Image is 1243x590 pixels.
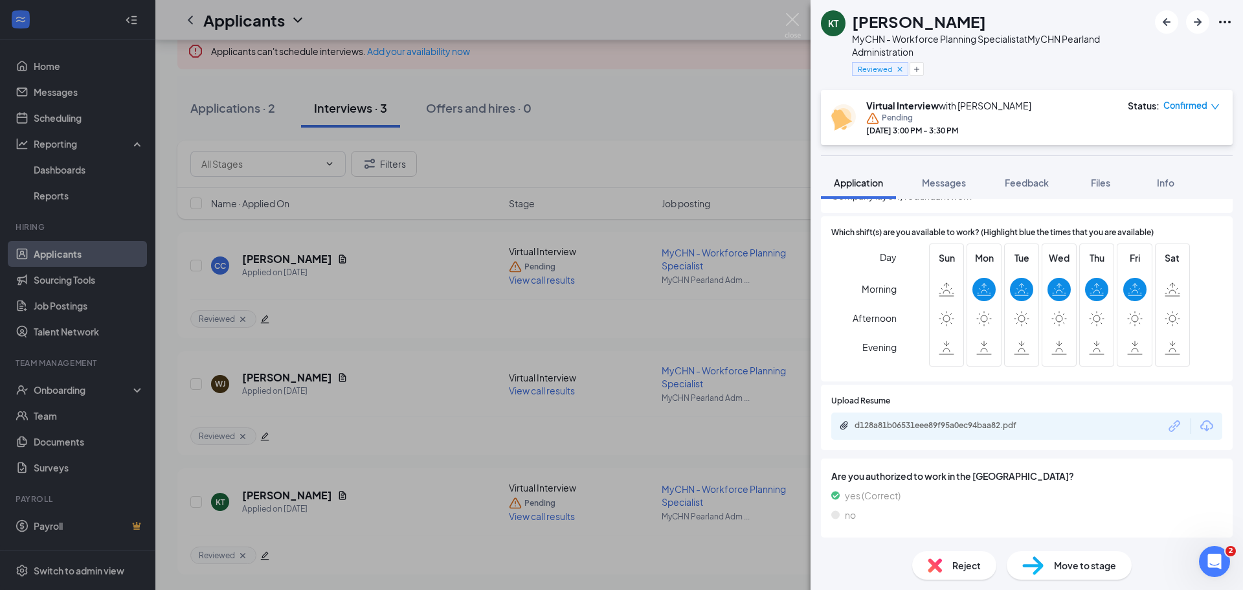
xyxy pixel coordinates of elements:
span: Fri [1123,251,1147,265]
span: Reviewed [858,63,892,74]
span: no [845,508,856,522]
div: MyCHN - Workforce Planning Specialist at MyCHN Pearland Administration [852,32,1148,58]
div: [DATE] 3:00 PM - 3:30 PM [866,125,1031,136]
button: ArrowRight [1186,10,1209,34]
span: Day [880,250,897,264]
span: down [1211,102,1220,111]
svg: Ellipses [1217,14,1233,30]
svg: ArrowLeftNew [1159,14,1174,30]
span: 2 [1226,546,1236,556]
span: Upload Resume [831,395,890,407]
span: Thu [1085,251,1108,265]
span: Are you authorized to work in the [GEOGRAPHIC_DATA]? [831,469,1222,483]
iframe: Intercom live chat [1199,546,1230,577]
span: Application [834,177,883,188]
div: with [PERSON_NAME] [866,99,1031,112]
span: Pending [882,112,913,125]
span: Info [1157,177,1174,188]
span: Wed [1047,251,1071,265]
h1: [PERSON_NAME] [852,10,986,32]
span: Sun [935,251,958,265]
span: Afternoon [853,306,897,330]
span: Which shift(s) are you available to work? (Highlight blue the times that you are available) [831,227,1154,239]
span: Messages [922,177,966,188]
button: Plus [910,62,924,76]
span: Feedback [1005,177,1049,188]
div: KT [828,17,838,30]
svg: Paperclip [839,420,849,431]
span: Move to stage [1054,558,1116,573]
svg: Warning [866,112,879,125]
a: Paperclipd128a81b06531eee89f95a0ec94baa82.pdf [839,420,1049,433]
span: Sat [1161,251,1184,265]
span: Morning [862,277,897,301]
div: d128a81b06531eee89f95a0ec94baa82.pdf [855,420,1036,431]
span: Evening [862,335,897,359]
b: Virtual Interview [866,100,939,111]
span: Reject [952,558,981,573]
span: Mon [972,251,996,265]
svg: Link [1167,418,1183,435]
svg: Plus [913,65,921,73]
span: Confirmed [1163,99,1207,112]
svg: Cross [895,65,904,74]
button: ArrowLeftNew [1155,10,1178,34]
span: yes (Correct) [845,488,901,503]
span: Tue [1010,251,1033,265]
div: Status : [1128,99,1159,112]
svg: Download [1199,418,1215,434]
svg: ArrowRight [1190,14,1205,30]
span: Files [1091,177,1110,188]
